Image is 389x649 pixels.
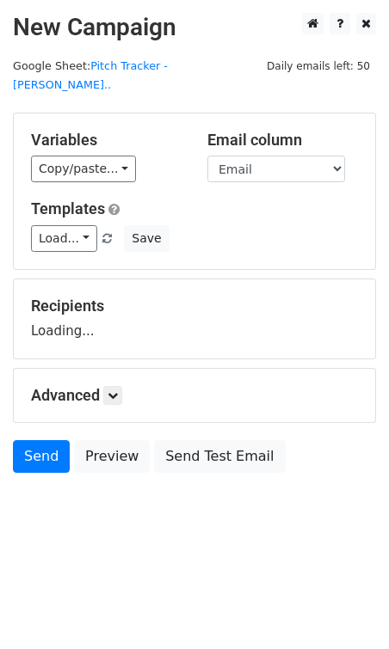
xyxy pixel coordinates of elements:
a: Pitch Tracker - [PERSON_NAME].. [13,59,168,92]
a: Load... [31,225,97,252]
span: Daily emails left: 50 [261,57,376,76]
a: Send Test Email [154,440,285,473]
a: Daily emails left: 50 [261,59,376,72]
a: Send [13,440,70,473]
button: Save [124,225,169,252]
a: Copy/paste... [31,156,136,182]
div: Loading... [31,297,358,341]
h5: Variables [31,131,182,150]
a: Preview [74,440,150,473]
h5: Advanced [31,386,358,405]
small: Google Sheet: [13,59,168,92]
h5: Email column [207,131,358,150]
a: Templates [31,199,105,217]
h2: New Campaign [13,13,376,42]
h5: Recipients [31,297,358,315]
